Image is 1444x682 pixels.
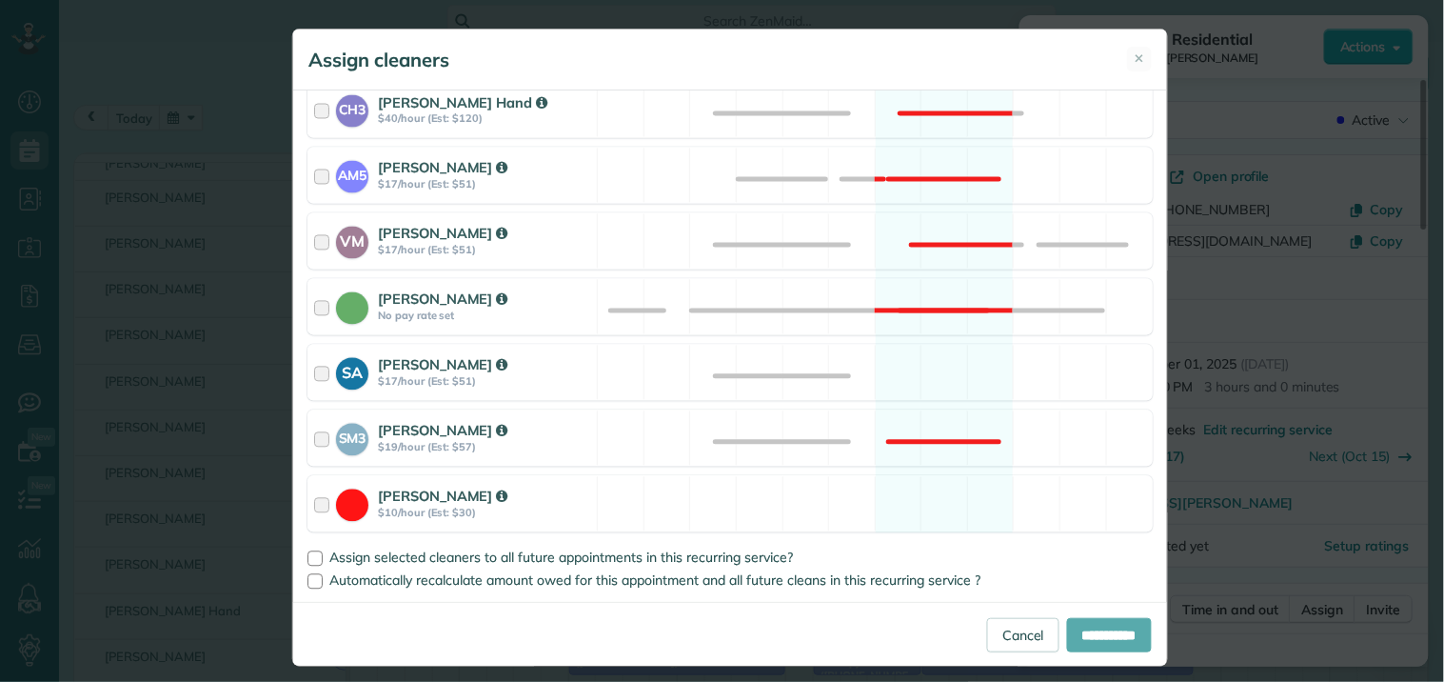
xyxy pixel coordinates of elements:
[378,291,507,309] strong: [PERSON_NAME]
[987,618,1059,652] a: Cancel
[378,488,507,506] strong: [PERSON_NAME]
[378,159,507,177] strong: [PERSON_NAME]
[336,358,368,385] strong: SA
[378,422,507,440] strong: [PERSON_NAME]
[329,572,980,590] span: Automatically recalculate amount owed for this appointment and all future cleans in this recurrin...
[378,244,591,257] strong: $17/hour (Est: $51)
[336,161,368,187] strong: AM5
[336,424,368,450] strong: SM3
[378,178,591,191] strong: $17/hour (Est: $51)
[378,441,591,454] strong: $19/hour (Est: $57)
[378,356,507,374] strong: [PERSON_NAME]
[378,112,591,126] strong: $40/hour (Est: $120)
[378,93,547,111] strong: [PERSON_NAME] Hand
[336,227,368,253] strong: VM
[336,95,368,121] strong: CH3
[378,375,591,389] strong: $17/hour (Est: $51)
[378,225,507,243] strong: [PERSON_NAME]
[308,47,449,73] h5: Assign cleaners
[329,550,793,567] span: Assign selected cleaners to all future appointments in this recurring service?
[378,507,591,520] strong: $10/hour (Est: $30)
[378,310,591,323] strong: No pay rate set
[1135,50,1145,68] span: ✕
